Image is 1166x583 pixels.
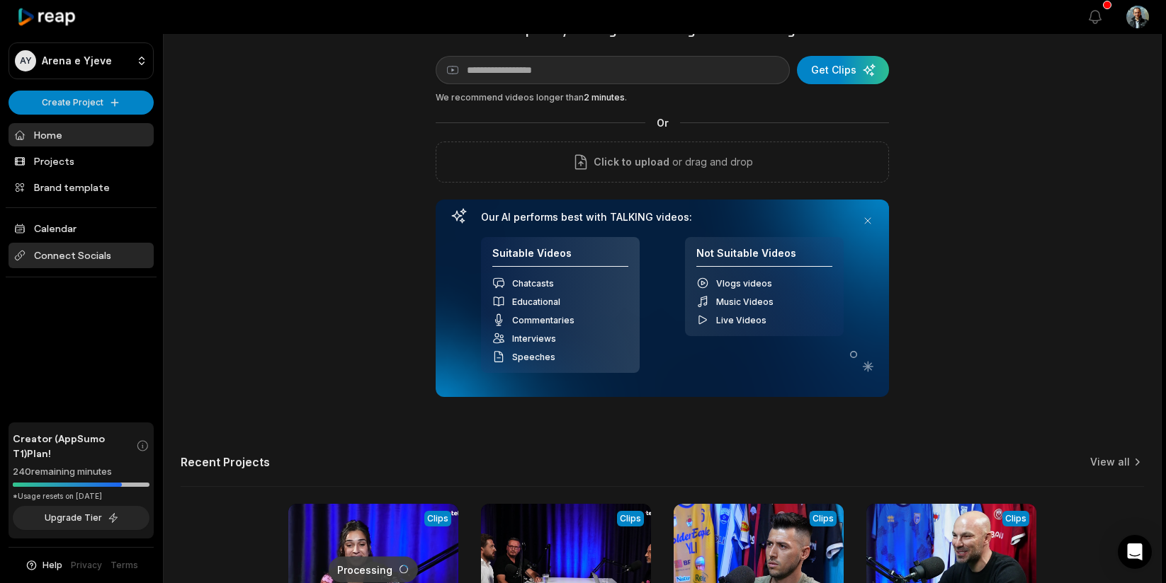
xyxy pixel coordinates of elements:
div: We recommend videos longer than . [436,91,889,104]
a: Projects [9,149,154,173]
a: Privacy [71,559,102,572]
button: Get Clips [797,56,889,84]
span: Chatcasts [512,278,554,289]
span: Or [645,115,680,130]
div: Open Intercom Messenger [1118,535,1152,569]
h3: Our AI performs best with TALKING videos: [481,211,844,224]
h2: Recent Projects [181,455,270,469]
p: or drag and drop [669,154,753,171]
span: Music Videos [716,296,774,307]
span: Educational [512,296,560,307]
span: Speeches [512,352,555,362]
a: Home [9,123,154,146]
h4: Not Suitable Videos [696,247,832,267]
a: Brand template [9,175,154,199]
span: 2 minutes [584,92,625,103]
span: Live Videos [716,315,766,325]
a: Terms [111,559,138,572]
a: View all [1090,455,1130,469]
p: Arena e Yjeve [42,54,112,67]
span: Vlogs videos [716,278,772,289]
a: Calendar [9,217,154,240]
button: Help [25,559,62,572]
span: Creator (AppSumo T1) Plan! [13,431,136,461]
button: Create Project [9,91,154,115]
div: 240 remaining minutes [13,465,149,479]
span: Commentaries [512,315,574,325]
h4: Suitable Videos [492,247,628,267]
span: Click to upload [594,154,669,171]
span: Connect Socials [9,243,154,268]
div: *Usage resets on [DATE] [13,491,149,502]
span: Help [43,559,62,572]
span: Interviews [512,333,556,344]
div: AY [15,50,36,71]
button: Upgrade Tier [13,506,149,530]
